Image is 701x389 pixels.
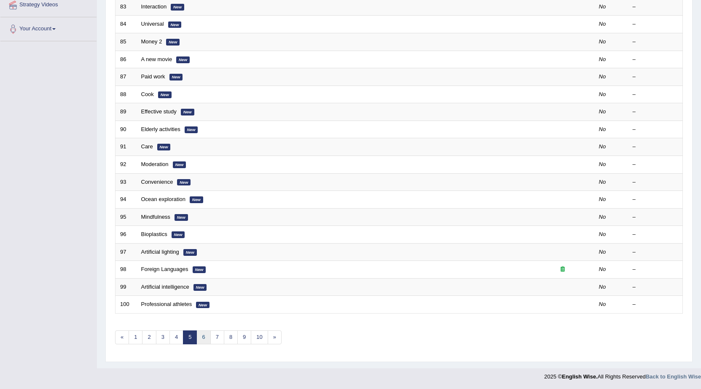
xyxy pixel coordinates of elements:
em: No [599,126,606,132]
div: – [633,143,678,151]
a: Artificial lighting [141,249,179,255]
td: 96 [115,226,137,244]
td: 97 [115,243,137,261]
td: 94 [115,191,137,209]
em: New [172,231,185,238]
em: No [599,3,606,10]
div: 2025 © All Rights Reserved [544,368,701,381]
td: 84 [115,16,137,33]
a: Moderation [141,161,169,167]
em: No [599,161,606,167]
div: – [633,56,678,64]
a: Effective study [141,108,177,115]
a: 3 [156,330,170,344]
div: – [633,266,678,274]
a: Bioplastics [141,231,167,237]
div: – [633,108,678,116]
a: Professional athletes [141,301,192,307]
td: 91 [115,138,137,156]
em: New [183,249,197,256]
a: Care [141,143,153,150]
div: – [633,283,678,291]
a: Convenience [141,179,173,185]
em: No [599,231,606,237]
div: – [633,3,678,11]
a: 1 [129,330,142,344]
a: Back to English Wise [646,373,701,380]
em: No [599,179,606,185]
em: New [193,284,207,291]
em: No [599,284,606,290]
td: 89 [115,103,137,121]
em: New [190,196,203,203]
td: 90 [115,121,137,138]
div: – [633,161,678,169]
em: New [158,91,172,98]
em: No [599,143,606,150]
a: Ocean exploration [141,196,186,202]
em: No [599,91,606,97]
em: New [181,109,194,115]
td: 85 [115,33,137,51]
a: 8 [224,330,238,344]
em: No [599,266,606,272]
em: No [599,38,606,45]
a: Foreign Languages [141,266,188,272]
a: Elderly activities [141,126,180,132]
a: « [115,330,129,344]
a: Money 2 [141,38,162,45]
td: 93 [115,173,137,191]
div: – [633,38,678,46]
em: New [171,4,184,11]
td: 88 [115,86,137,103]
em: New [175,214,188,221]
em: No [599,301,606,307]
div: – [633,178,678,186]
td: 99 [115,278,137,296]
td: 95 [115,208,137,226]
a: 6 [196,330,210,344]
em: New [157,144,171,150]
a: Paid work [141,73,165,80]
div: – [633,231,678,239]
em: New [169,74,183,80]
em: New [173,161,186,168]
strong: English Wise. [562,373,597,380]
a: A new movie [141,56,172,62]
em: No [599,214,606,220]
em: No [599,21,606,27]
a: Interaction [141,3,167,10]
td: 87 [115,68,137,86]
div: – [633,300,678,309]
em: No [599,73,606,80]
em: No [599,249,606,255]
a: Your Account [0,17,97,38]
em: New [193,266,206,273]
a: 10 [251,330,268,344]
td: 92 [115,156,137,173]
em: New [166,39,180,46]
div: – [633,196,678,204]
div: – [633,20,678,28]
div: – [633,248,678,256]
a: 4 [169,330,183,344]
td: 98 [115,261,137,279]
div: – [633,126,678,134]
em: No [599,56,606,62]
a: 5 [183,330,197,344]
em: New [168,21,182,28]
a: Universal [141,21,164,27]
div: Exam occurring question [536,266,590,274]
em: New [185,126,198,133]
em: New [177,179,191,186]
a: 7 [210,330,224,344]
a: » [268,330,282,344]
em: No [599,108,606,115]
div: – [633,91,678,99]
div: – [633,213,678,221]
em: New [176,56,190,63]
em: No [599,196,606,202]
a: Mindfulness [141,214,170,220]
div: – [633,73,678,81]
